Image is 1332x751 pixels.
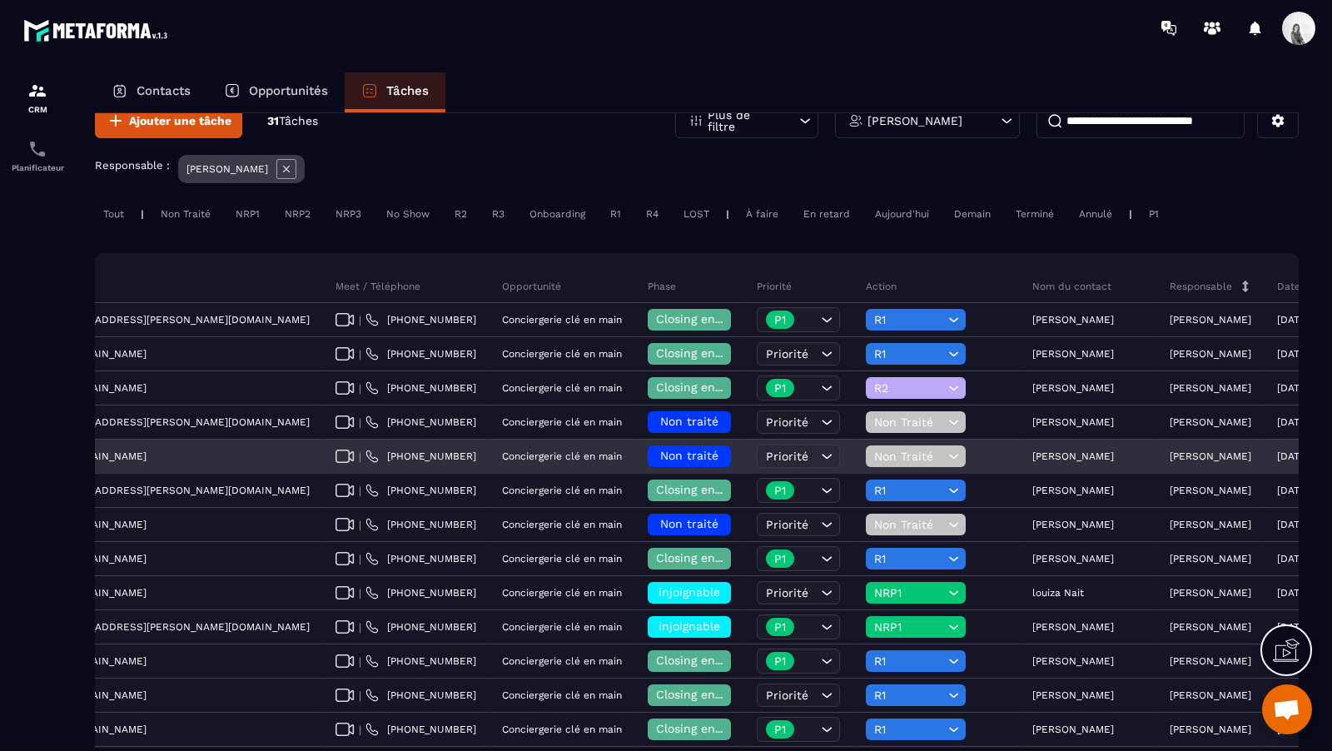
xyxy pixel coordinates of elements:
a: Tâches [345,72,445,112]
p: P1 [774,655,786,667]
p: Responsable : [95,159,170,172]
span: R1 [874,484,944,497]
p: Tâches [386,83,429,98]
span: Closing en cours [656,688,751,701]
p: [PERSON_NAME] [1032,621,1114,633]
span: | [359,485,361,497]
p: P1 [774,485,786,496]
p: Conciergerie clé en main [502,348,622,360]
span: Closing en cours [656,654,751,667]
p: [PERSON_NAME] [1032,485,1114,496]
p: [PERSON_NAME] [1032,655,1114,667]
a: [PHONE_NUMBER] [365,586,476,599]
div: À faire [738,204,787,224]
span: | [359,382,361,395]
span: Ajouter une tâche [129,112,231,129]
p: [PERSON_NAME] [1170,689,1251,701]
p: Priorité [757,280,792,293]
div: P1 [1141,204,1167,224]
p: Conciergerie clé en main [502,587,622,599]
span: | [359,655,361,668]
div: NRP2 [276,204,319,224]
p: Opportunité [502,280,561,293]
p: Conciergerie clé en main [502,416,622,428]
p: Meet / Téléphone [335,280,420,293]
span: Tâches [279,114,318,127]
span: | [359,450,361,463]
p: louiza Nait [1032,587,1084,599]
p: Conciergerie clé en main [502,553,622,564]
p: Conciergerie clé en main [502,382,622,394]
p: [PERSON_NAME] [1170,587,1251,599]
div: Tout [95,204,132,224]
p: | [141,208,144,220]
p: [PERSON_NAME] [1170,416,1251,428]
span: | [359,314,361,326]
span: Closing en cours [656,551,751,564]
span: R1 [874,689,944,702]
span: injoignable [659,585,720,599]
span: Non Traité [874,415,944,429]
p: [PERSON_NAME] [867,115,962,127]
a: [PHONE_NUMBER] [365,381,476,395]
a: [PHONE_NUMBER] [365,723,476,736]
span: Priorité [766,450,808,463]
p: [PERSON_NAME] [1032,450,1114,462]
p: Conciergerie clé en main [502,485,622,496]
a: schedulerschedulerPlanificateur [4,127,71,185]
span: R2 [874,381,944,395]
a: [PHONE_NUMBER] [365,552,476,565]
a: [PHONE_NUMBER] [365,313,476,326]
div: Aujourd'hui [867,204,937,224]
a: [PHONE_NUMBER] [365,484,476,497]
img: logo [23,15,173,46]
div: R3 [484,204,513,224]
img: scheduler [27,139,47,159]
p: Contacts [137,83,191,98]
div: R1 [602,204,629,224]
p: P1 [774,553,786,564]
span: injoignable [659,619,720,633]
p: Conciergerie clé en main [502,621,622,633]
p: Phase [648,280,676,293]
p: Conciergerie clé en main [502,450,622,462]
span: Priorité [766,586,808,599]
p: [PERSON_NAME] [1032,724,1114,735]
span: NRP1 [874,620,944,634]
p: [PERSON_NAME] [1032,382,1114,394]
span: Non Traité [874,518,944,531]
p: [PERSON_NAME] [1032,689,1114,701]
span: R1 [874,552,944,565]
img: formation [27,81,47,101]
a: [PHONE_NUMBER] [365,654,476,668]
a: [PHONE_NUMBER] [365,415,476,429]
span: Priorité [766,347,808,361]
span: | [359,519,361,531]
p: [PERSON_NAME] [1170,655,1251,667]
p: [PERSON_NAME] [186,163,268,175]
p: [PERSON_NAME] [1170,553,1251,564]
div: NRP1 [227,204,268,224]
span: Closing en cours [656,380,751,394]
span: Non traité [660,415,718,428]
span: | [359,416,361,429]
p: Nom du contact [1032,280,1111,293]
a: [PHONE_NUMBER] [365,518,476,531]
p: [PERSON_NAME] [1170,348,1251,360]
div: R2 [446,204,475,224]
p: [PERSON_NAME] [1170,314,1251,326]
p: Planificateur [4,163,71,172]
a: Opportunités [207,72,345,112]
p: Conciergerie clé en main [502,655,622,667]
span: R1 [874,313,944,326]
p: Action [866,280,897,293]
p: [PERSON_NAME] [1170,450,1251,462]
div: LOST [675,204,718,224]
span: R1 [874,347,944,361]
div: No Show [378,204,438,224]
div: R4 [638,204,667,224]
p: Conciergerie clé en main [502,689,622,701]
span: Non traité [660,449,718,462]
span: | [359,553,361,565]
p: P1 [774,382,786,394]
